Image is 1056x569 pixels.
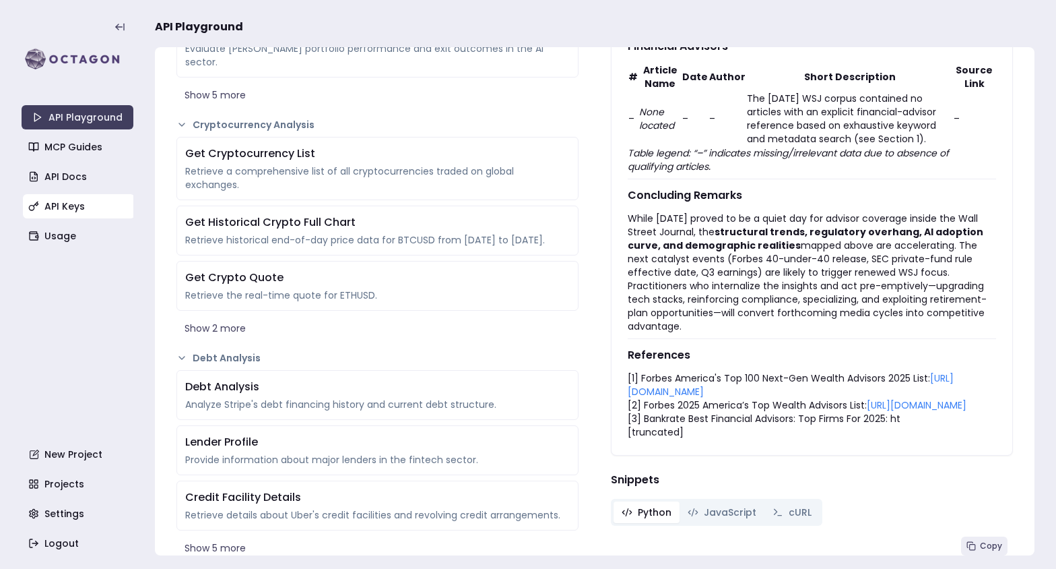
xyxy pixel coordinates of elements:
span: cURL [789,506,812,519]
td: – [708,91,746,146]
a: API Keys [23,194,135,218]
span: JavaScript [704,506,756,519]
div: Retrieve historical end-of-day price data for BTCUSD from [DATE] to [DATE]. [185,233,570,247]
div: Get Cryptocurrency List [185,146,570,162]
div: Retrieve the real-time quote for ETHUSD. [185,289,570,302]
td: – [953,91,996,146]
div: Provide information about major lenders in the fintech sector. [185,453,570,467]
a: API Docs [23,164,135,189]
div: Credit Facility Details [185,489,570,506]
a: Usage [23,224,135,248]
div: Evaluate [PERSON_NAME] portfolio performance and exit outcomes in the AI sector. [185,42,570,69]
a: Projects [23,472,135,496]
div: Analyze Stripe's debt financing history and current debt structure. [185,398,570,411]
div: Get Historical Crypto Full Chart [185,214,570,231]
th: Date [682,63,708,91]
button: Copy [961,537,1008,556]
th: Source Link [953,63,996,91]
span: Copy [980,541,1002,551]
em: Table legend: “–” indicates missing/irrelevant data due to absence of qualifying articles. [628,146,949,173]
td: The [DATE] WSJ corpus contained no articles with an explicit financial-advisor reference based on... [746,91,953,146]
span: API Playground [155,19,243,35]
h2: References [628,347,996,363]
div: Retrieve details about Uber's credit facilities and revolving credit arrangements. [185,508,570,522]
button: Show 5 more [176,536,579,560]
a: [URL][DOMAIN_NAME] [867,398,966,412]
td: – [628,91,638,146]
a: Logout [23,531,135,556]
td: – [682,91,708,146]
div: Retrieve a comprehensive list of all cryptocurrencies traded on global exchanges. [185,164,570,191]
button: Cryptocurrency Analysis [176,118,579,131]
th: Article Name [638,63,682,91]
strong: structural trends, regulatory overhang, AI adoption curve, and demographic realities [628,225,983,252]
p: [truncated] [628,425,996,439]
div: Lender Profile [185,434,570,450]
a: New Project [23,442,135,467]
button: Show 5 more [176,83,579,107]
th: Short Description [746,63,953,91]
span: Python [638,506,671,519]
div: Get Crypto Quote [185,270,570,286]
a: [URL][DOMAIN_NAME] [628,371,954,398]
th: # [628,63,638,91]
th: Author [708,63,746,91]
button: Debt Analysis [176,351,579,365]
div: Debt Analysis [185,379,570,395]
p: [1] Forbes America's Top 100 Next-Gen Wealth Advisors 2025 List: [2] Forbes 2025 America’s Top We... [628,371,996,425]
img: logo-rect-yK7x_WSZ.svg [22,46,133,73]
a: API Playground [22,105,133,129]
h2: Concluding Remarks [628,187,996,204]
em: None located [639,105,674,132]
p: While [DATE] proved to be a quiet day for advisor coverage inside the Wall Street Journal, the ma... [628,212,996,333]
a: Settings [23,502,135,526]
a: MCP Guides [23,135,135,159]
h4: Snippets [611,472,1013,488]
button: Show 2 more [176,316,579,340]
